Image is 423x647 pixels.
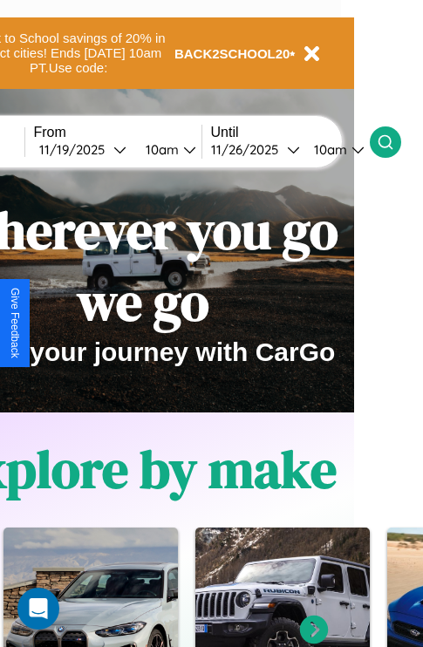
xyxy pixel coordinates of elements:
button: 11/19/2025 [34,140,132,159]
button: 10am [300,140,370,159]
div: 10am [137,141,183,158]
button: 10am [132,140,201,159]
div: 10am [305,141,351,158]
b: BACK2SCHOOL20 [174,46,290,61]
div: 11 / 26 / 2025 [211,141,287,158]
label: From [34,125,201,140]
div: 11 / 19 / 2025 [39,141,113,158]
label: Until [211,125,370,140]
div: Open Intercom Messenger [17,588,59,630]
div: Give Feedback [9,288,21,358]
